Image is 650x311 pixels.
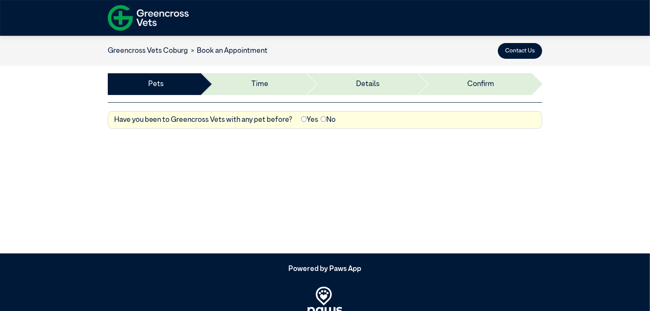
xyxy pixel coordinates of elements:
a: Pets [148,79,164,90]
label: No [321,115,336,126]
h5: Powered by Paws App [108,265,542,274]
label: Yes [301,115,318,126]
nav: breadcrumb [108,46,268,57]
label: Have you been to Greencross Vets with any pet before? [114,115,293,126]
img: f-logo [108,2,189,34]
input: No [321,116,326,122]
input: Yes [301,116,307,122]
a: Greencross Vets Coburg [108,47,188,55]
button: Contact Us [498,43,542,59]
li: Book an Appointment [188,46,268,57]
